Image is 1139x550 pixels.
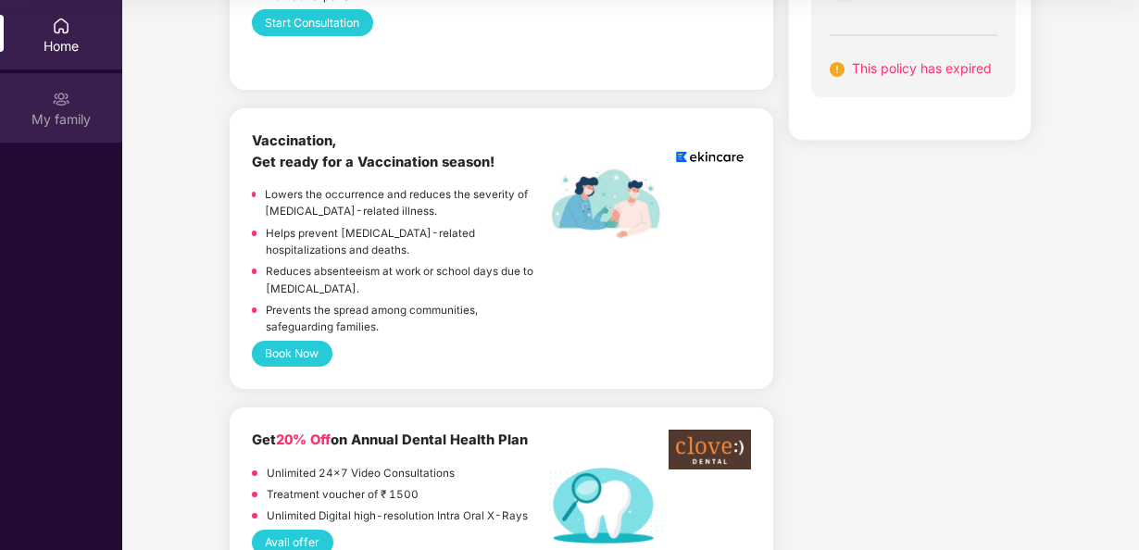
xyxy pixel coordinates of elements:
[267,507,528,524] p: Unlimited Digital high-resolution Intra Oral X-Rays
[266,263,544,297] p: Reduces absenteeism at work or school days due to [MEDICAL_DATA].
[252,431,528,448] b: Get on Annual Dental Health Plan
[830,62,845,77] img: svg+xml;base64,PHN2ZyB4bWxucz0iaHR0cDovL3d3dy53My5vcmcvMjAwMC9zdmciIHdpZHRoPSIxNiIgaGVpZ2h0PSIxNi...
[669,430,752,469] img: clove-dental%20png.png
[52,17,70,35] img: svg+xml;base64,PHN2ZyBpZD0iSG9tZSIgeG1sbnM9Imh0dHA6Ly93d3cudzMub3JnLzIwMDAvc3ZnIiB3aWR0aD0iMjAiIG...
[267,465,455,481] p: Unlimited 24x7 Video Consultations
[267,486,419,503] p: Treatment voucher of ₹ 1500
[252,132,494,170] b: Vaccination, Get ready for a Vaccination season!
[252,9,373,36] button: Start Consultation
[669,131,752,184] img: logoEkincare.png
[544,168,669,239] img: labelEkincare.png
[266,302,544,336] p: Prevents the spread among communities, safeguarding families.
[265,186,544,220] p: Lowers the occurrence and reduces the severity of [MEDICAL_DATA]-related illness.
[852,60,992,76] span: This policy has expired
[252,341,332,368] button: Book Now
[276,431,331,448] span: 20% Off
[266,225,544,259] p: Helps prevent [MEDICAL_DATA]-related hospitalizations and deaths.
[544,467,669,544] img: Dental%20helath%20plan.png
[52,90,70,108] img: svg+xml;base64,PHN2ZyB3aWR0aD0iMjAiIGhlaWdodD0iMjAiIHZpZXdCb3g9IjAgMCAyMCAyMCIgZmlsbD0ibm9uZSIgeG...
